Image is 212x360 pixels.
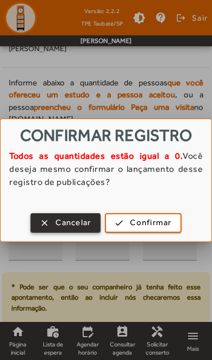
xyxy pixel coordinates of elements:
[9,151,183,161] strong: Todos as quantidades estão igual a 0.
[55,216,91,229] span: Cancelar
[105,213,181,233] button: Confirmar
[130,216,171,229] span: Confirmar
[20,126,192,145] span: Confirmar registro
[30,213,101,233] button: Cancelar
[1,150,211,200] div: Você deseja mesmo confirmar o lançamento desse registro de publicações?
